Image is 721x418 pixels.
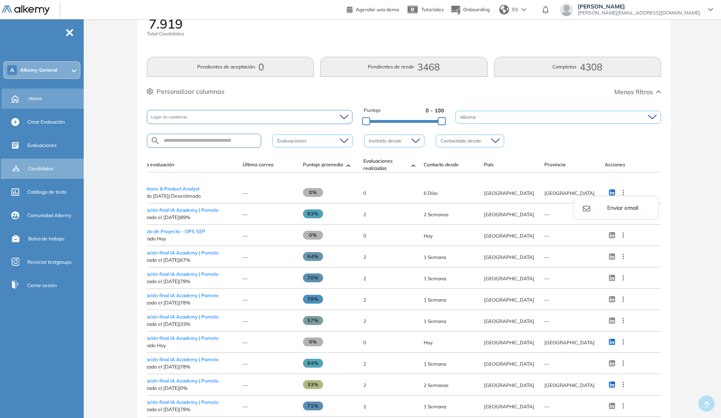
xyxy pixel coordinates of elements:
[424,161,459,168] span: Contacto desde
[544,361,549,367] span: —
[27,188,66,196] span: Catálogo de tests
[494,57,661,77] button: Completos4308
[134,228,205,234] span: Analista de Proyecto - OPS SEP
[134,378,218,384] a: Evaluación final IA Academy | Pomelo
[577,201,655,214] button: Enviar email
[424,211,449,217] span: 18-ago-2025
[484,233,534,239] span: [GEOGRAPHIC_DATA]
[544,233,549,239] span: —
[151,114,189,120] span: Lugar de residencia
[303,316,323,325] span: 57%
[134,186,200,192] a: Operations & Product Analyst
[363,339,366,346] span: 0
[484,211,534,217] span: [GEOGRAPHIC_DATA]
[424,233,433,239] span: 02-sep-2025
[147,57,314,77] button: Pendientes de aceptación0
[147,110,352,124] div: Lugar de residencia
[544,404,549,410] span: —
[303,231,323,240] span: 0%
[134,250,218,256] a: Evaluación final IA Academy | Pomelo
[134,363,235,370] span: Finalizado el [DATE] | 78%
[27,142,57,149] span: Evaluaciones
[303,209,323,218] span: 83%
[544,297,549,303] span: —
[484,404,534,410] span: [GEOGRAPHIC_DATA]
[424,297,446,303] span: 19-ago-2025
[424,318,446,324] span: 20-ago-2025
[134,342,235,349] span: Aceptado Hoy
[363,254,366,260] span: 2
[363,297,366,303] span: 2
[134,278,235,285] span: Finalizado el [DATE] | 78%
[521,8,526,11] img: arrow
[484,275,534,281] span: [GEOGRAPHIC_DATA]
[424,382,449,388] span: 19-ago-2025
[134,292,218,298] a: Evaluación final IA Academy | Pomelo
[363,361,366,367] span: 2
[243,254,247,260] span: —
[364,107,381,114] span: Puntaje
[356,6,399,12] span: Agendar una demo
[320,57,487,77] button: Pendientes de rendir3468
[303,401,323,410] span: 71%
[363,318,366,324] span: 2
[303,380,323,389] span: 33%
[463,6,490,12] span: Onboarding
[484,382,534,388] span: [GEOGRAPHIC_DATA]
[149,17,183,30] span: 7.919
[412,164,416,167] img: [missing "en.ARROW_ALT" translation]
[484,339,534,346] span: [GEOGRAPHIC_DATA]
[134,321,235,328] span: Finalizado el [DATE] | 33%
[544,254,549,260] span: —
[134,356,218,362] a: Evaluación final IA Academy | Pomelo
[27,282,57,289] span: Cerrar sesión
[243,190,247,196] span: —
[363,382,366,388] span: 2
[363,157,408,172] span: Evaluaciones realizadas
[303,273,323,282] span: 70%
[614,87,653,97] span: Menos filtros
[134,385,235,392] span: Finalizado el [DATE] | 0%
[243,318,247,324] span: —
[606,204,638,211] span: Enviar email
[303,188,323,197] span: 0%
[303,337,323,346] span: 0%
[363,404,366,410] span: 2
[303,359,323,368] span: 84%
[576,325,721,418] iframe: Chat Widget
[484,318,534,324] span: [GEOGRAPHIC_DATA]
[134,235,235,242] span: Aceptado Hoy
[424,404,446,410] span: 20-ago-2025
[134,207,218,213] span: Evaluación final IA Academy | Pomelo
[243,233,247,239] span: —
[134,299,235,306] span: Finalizado el [DATE] | 78%
[450,1,490,19] button: Onboarding
[484,190,534,196] span: [GEOGRAPHIC_DATA]
[2,5,50,15] img: Logo
[346,164,350,167] img: [missing "en.ARROW_ALT" translation]
[363,190,366,196] span: 0
[424,275,446,281] span: 20-ago-2025
[421,6,444,12] span: Tutoriales
[544,318,549,324] span: —
[134,335,218,341] a: Evaluación final IA Academy | Pomelo
[27,118,65,126] span: Crear Evaluación
[614,87,661,97] button: Menos filtros
[243,382,247,388] span: —
[484,297,534,303] span: [GEOGRAPHIC_DATA]
[578,10,700,16] span: [PERSON_NAME][EMAIL_ADDRESS][DOMAIN_NAME]
[243,161,274,168] span: Último correo
[544,339,595,346] span: [GEOGRAPHIC_DATA]
[303,252,323,261] span: 64%
[134,399,218,405] a: Evaluación final IA Academy | Pomelo
[27,212,71,219] span: Comunidad Alkemy
[512,6,518,13] span: ES
[134,314,218,320] a: Evaluación final IA Academy | Pomelo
